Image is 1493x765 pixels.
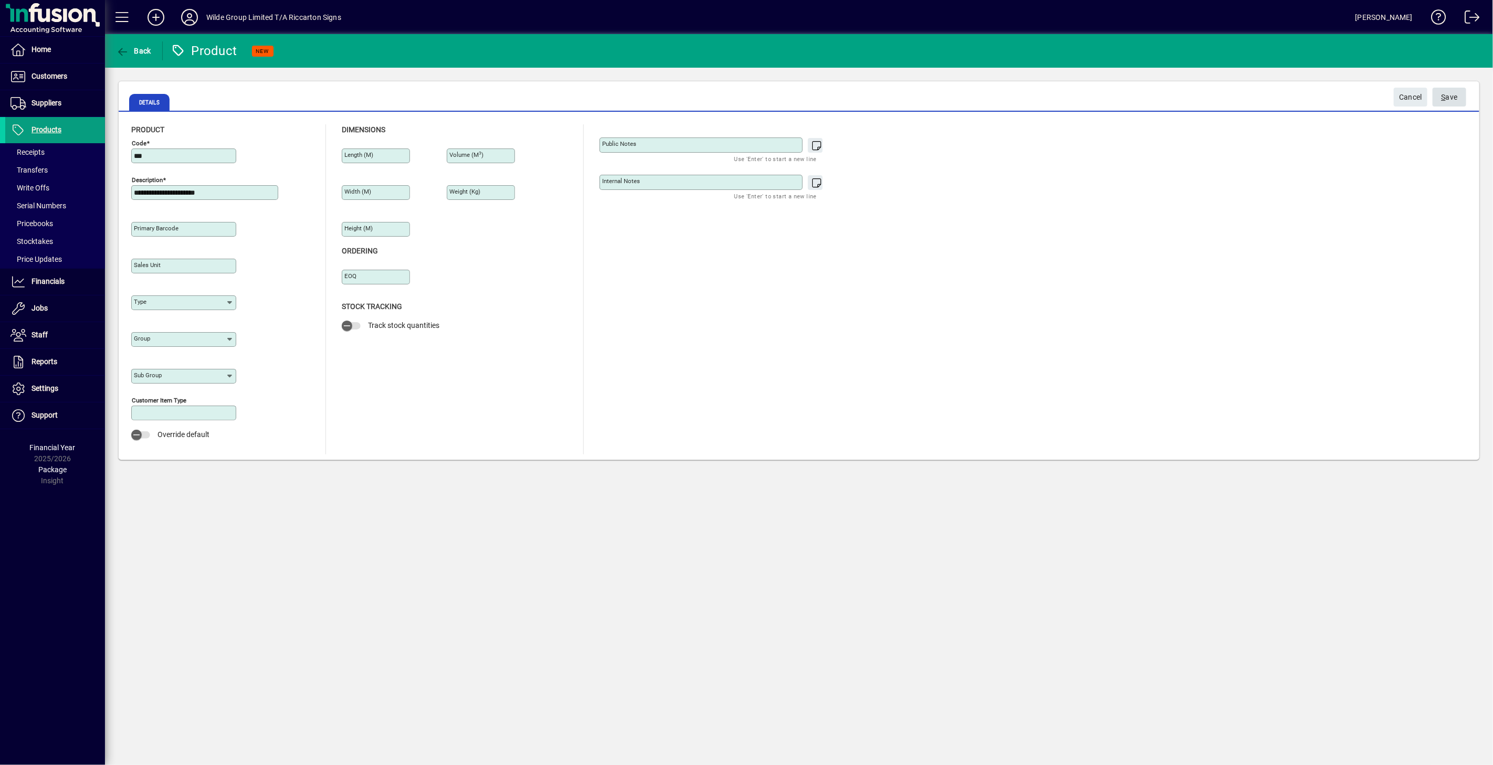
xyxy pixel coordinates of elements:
a: Transfers [5,161,105,179]
mat-label: Weight (Kg) [449,188,480,195]
mat-hint: Use 'Enter' to start a new line [734,190,817,202]
span: Home [31,45,51,54]
div: Product [171,42,237,59]
a: Staff [5,322,105,348]
mat-label: Sales unit [134,261,161,269]
mat-label: Customer Item Type [132,397,186,404]
span: Transfers [10,166,48,174]
a: Reports [5,349,105,375]
span: Financial Year [30,443,76,452]
span: Price Updates [10,255,62,263]
a: Settings [5,376,105,402]
a: Suppliers [5,90,105,116]
a: Knowledge Base [1423,2,1446,36]
mat-label: Code [132,140,146,147]
span: Package [38,465,67,474]
a: Support [5,402,105,429]
span: Pricebooks [10,219,53,228]
span: Products [31,125,61,134]
mat-label: EOQ [344,272,356,280]
a: Price Updates [5,250,105,268]
span: Receipts [10,148,45,156]
div: Wilde Group Limited T/A Riccarton Signs [206,9,341,26]
span: Product [131,125,164,134]
mat-label: Internal Notes [602,177,640,185]
mat-label: Description [132,176,163,184]
span: Jobs [31,304,48,312]
span: Stock Tracking [342,302,402,311]
span: NEW [256,48,269,55]
mat-label: Volume (m ) [449,151,483,158]
button: Back [113,41,154,60]
span: Financials [31,277,65,285]
span: Details [129,94,170,111]
span: S [1442,93,1446,101]
span: Back [116,47,151,55]
a: Customers [5,63,105,90]
a: Pricebooks [5,215,105,232]
span: Settings [31,384,58,392]
mat-label: Group [134,335,150,342]
span: Ordering [342,247,378,255]
div: [PERSON_NAME] [1355,9,1413,26]
span: Dimensions [342,125,385,134]
a: Jobs [5,295,105,322]
app-page-header-button: Back [105,41,163,60]
button: Profile [173,8,206,27]
span: Serial Numbers [10,201,66,210]
a: Write Offs [5,179,105,197]
button: Save [1433,88,1466,107]
span: Write Offs [10,184,49,192]
mat-label: Sub group [134,371,162,379]
span: ave [1442,89,1458,106]
span: Override default [157,430,209,439]
mat-label: Height (m) [344,225,373,232]
mat-label: Length (m) [344,151,373,158]
a: Logout [1457,2,1480,36]
mat-label: Width (m) [344,188,371,195]
span: Reports [31,357,57,366]
mat-label: Type [134,298,146,305]
mat-label: Primary barcode [134,225,178,232]
a: Financials [5,269,105,295]
mat-hint: Use 'Enter' to start a new line [734,153,817,165]
span: Customers [31,72,67,80]
span: Track stock quantities [368,321,439,330]
sup: 3 [479,151,481,156]
a: Stocktakes [5,232,105,250]
a: Home [5,37,105,63]
span: Cancel [1399,89,1422,106]
span: Support [31,411,58,419]
span: Stocktakes [10,237,53,246]
span: Staff [31,331,48,339]
mat-label: Public Notes [602,140,636,147]
span: Suppliers [31,99,61,107]
button: Add [139,8,173,27]
a: Receipts [5,143,105,161]
a: Serial Numbers [5,197,105,215]
button: Cancel [1394,88,1427,107]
